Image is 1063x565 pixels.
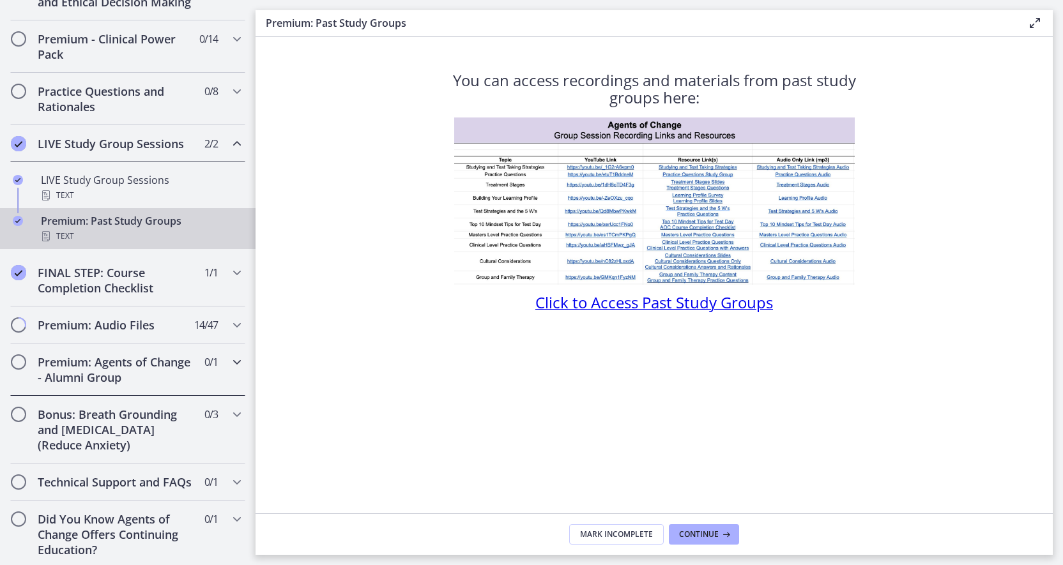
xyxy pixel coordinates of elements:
span: Mark Incomplete [580,529,653,539]
div: LIVE Study Group Sessions [41,172,240,203]
i: Completed [13,216,23,226]
a: Click to Access Past Study Groups [535,298,773,312]
h2: Premium: Audio Files [38,317,194,333]
button: Continue [669,524,739,545]
span: 14 / 47 [194,317,218,333]
span: Continue [679,529,719,539]
div: Premium: Past Study Groups [41,213,240,244]
span: You can access recordings and materials from past study groups here: [453,70,856,108]
h2: Practice Questions and Rationales [38,84,194,114]
div: Text [41,188,240,203]
span: 2 / 2 [204,136,218,151]
h2: Bonus: Breath Grounding and [MEDICAL_DATA] (Reduce Anxiety) [38,407,194,453]
div: Text [41,229,240,244]
i: Completed [13,175,23,185]
i: Completed [11,265,26,280]
i: Completed [11,136,26,151]
span: 0 / 1 [204,474,218,490]
h2: Did You Know Agents of Change Offers Continuing Education? [38,511,194,557]
span: 0 / 8 [204,84,218,99]
span: 0 / 3 [204,407,218,422]
h2: LIVE Study Group Sessions [38,136,194,151]
h2: FINAL STEP: Course Completion Checklist [38,265,194,296]
h2: Premium - Clinical Power Pack [38,31,194,62]
button: Mark Incomplete [569,524,664,545]
span: 0 / 1 [204,511,218,527]
h2: Technical Support and FAQs [38,474,194,490]
span: Click to Access Past Study Groups [535,292,773,313]
h3: Premium: Past Study Groups [266,15,1007,31]
h2: Premium: Agents of Change - Alumni Group [38,354,194,385]
span: 0 / 1 [204,354,218,370]
span: 1 / 1 [204,265,218,280]
span: 0 / 14 [199,31,218,47]
img: 1734296182395.jpeg [454,117,855,285]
